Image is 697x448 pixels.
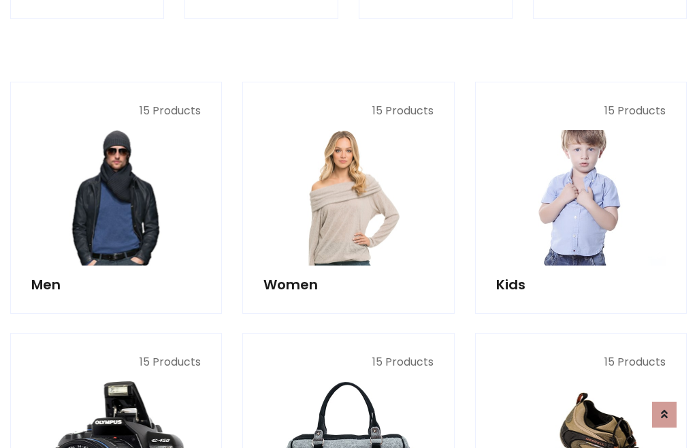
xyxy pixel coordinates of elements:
[263,354,433,370] p: 15 Products
[31,103,201,119] p: 15 Products
[263,276,433,293] h5: Women
[31,354,201,370] p: 15 Products
[263,103,433,119] p: 15 Products
[31,276,201,293] h5: Men
[496,103,666,119] p: 15 Products
[496,354,666,370] p: 15 Products
[496,276,666,293] h5: Kids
